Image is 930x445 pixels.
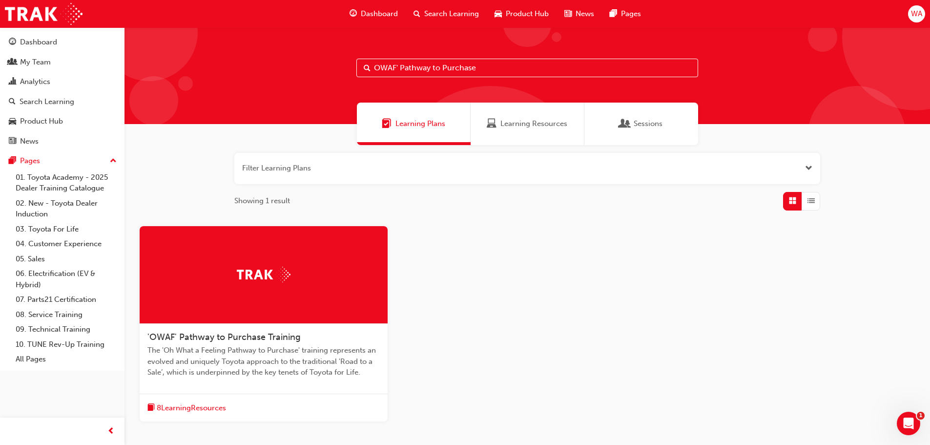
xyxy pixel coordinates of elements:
a: SessionsSessions [584,103,698,145]
div: News [20,136,39,147]
button: WA [908,5,925,22]
span: search-icon [9,98,16,106]
span: Product Hub [506,8,549,20]
a: 08. Service Training [12,307,121,322]
div: Pages [20,155,40,167]
span: Dashboard [361,8,398,20]
input: Search... [356,59,698,77]
a: 02. New - Toyota Dealer Induction [12,196,121,222]
span: Pages [621,8,641,20]
a: 03. Toyota For Life [12,222,121,237]
span: 'OWAF' Pathway to Purchase Training [147,332,301,342]
a: 04. Customer Experience [12,236,121,252]
span: car-icon [495,8,502,20]
button: Open the filter [805,163,812,174]
a: All Pages [12,352,121,367]
a: pages-iconPages [602,4,649,24]
span: Grid [789,195,796,207]
span: The 'Oh What a Feeling Pathway to Purchase' training represents an evolved and uniquely Toyota ap... [147,345,380,378]
span: prev-icon [107,425,115,438]
a: 10. TUNE Rev-Up Training [12,337,121,352]
span: List [807,195,815,207]
a: News [4,132,121,150]
span: Sessions [620,118,630,129]
span: 1 [917,412,925,420]
span: up-icon [110,155,117,168]
span: search-icon [413,8,420,20]
a: 09. Technical Training [12,322,121,337]
div: Analytics [20,76,50,87]
span: pages-icon [9,157,16,166]
span: pages-icon [610,8,617,20]
span: Learning Resources [500,118,567,129]
span: Learning Plans [382,118,392,129]
a: 07. Parts21 Certification [12,292,121,307]
img: Trak [5,3,83,25]
span: guage-icon [9,38,16,47]
span: 8 Learning Resources [157,403,226,414]
a: car-iconProduct Hub [487,4,557,24]
a: Learning ResourcesLearning Resources [471,103,584,145]
span: Search [364,63,371,74]
img: Trak [237,267,290,282]
span: news-icon [9,137,16,146]
iframe: Intercom live chat [897,412,920,435]
a: guage-iconDashboard [342,4,406,24]
a: 05. Sales [12,252,121,267]
a: Trak'OWAF' Pathway to Purchase TrainingThe 'Oh What a Feeling Pathway to Purchase' training repre... [140,226,388,422]
span: News [576,8,594,20]
span: Learning Plans [395,118,445,129]
a: news-iconNews [557,4,602,24]
div: Product Hub [20,116,63,127]
span: WA [911,8,922,20]
span: Learning Resources [487,118,496,129]
button: book-icon8LearningResources [147,402,226,414]
a: Learning PlansLearning Plans [357,103,471,145]
span: Sessions [634,118,662,129]
span: chart-icon [9,78,16,86]
button: Pages [4,152,121,170]
div: My Team [20,57,51,68]
a: Dashboard [4,33,121,51]
a: search-iconSearch Learning [406,4,487,24]
span: Search Learning [424,8,479,20]
span: book-icon [147,402,155,414]
div: Search Learning [20,96,74,107]
a: Product Hub [4,112,121,130]
span: news-icon [564,8,572,20]
span: car-icon [9,117,16,126]
a: 01. Toyota Academy - 2025 Dealer Training Catalogue [12,170,121,196]
div: Dashboard [20,37,57,48]
span: guage-icon [350,8,357,20]
a: 06. Electrification (EV & Hybrid) [12,266,121,292]
button: DashboardMy TeamAnalyticsSearch LearningProduct HubNews [4,31,121,152]
span: Showing 1 result [234,195,290,207]
a: My Team [4,53,121,71]
a: Analytics [4,73,121,91]
span: people-icon [9,58,16,67]
a: Search Learning [4,93,121,111]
